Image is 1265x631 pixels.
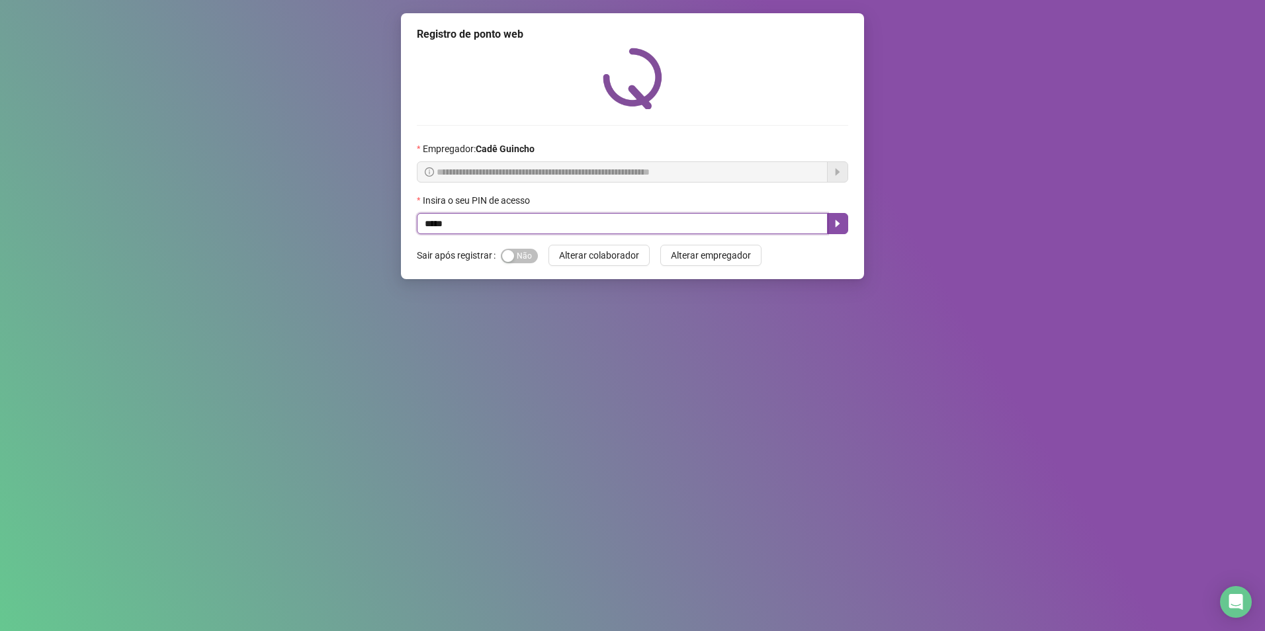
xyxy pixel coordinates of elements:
img: QRPoint [603,48,662,109]
div: Open Intercom Messenger [1220,586,1252,618]
button: Alterar empregador [660,245,762,266]
span: Empregador : [423,142,535,156]
label: Insira o seu PIN de acesso [417,193,539,208]
span: info-circle [425,167,434,177]
button: Alterar colaborador [548,245,650,266]
strong: Cadê Guincho [476,144,535,154]
span: Alterar colaborador [559,248,639,263]
label: Sair após registrar [417,245,501,266]
div: Registro de ponto web [417,26,848,42]
span: caret-right [832,218,843,229]
span: Alterar empregador [671,248,751,263]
